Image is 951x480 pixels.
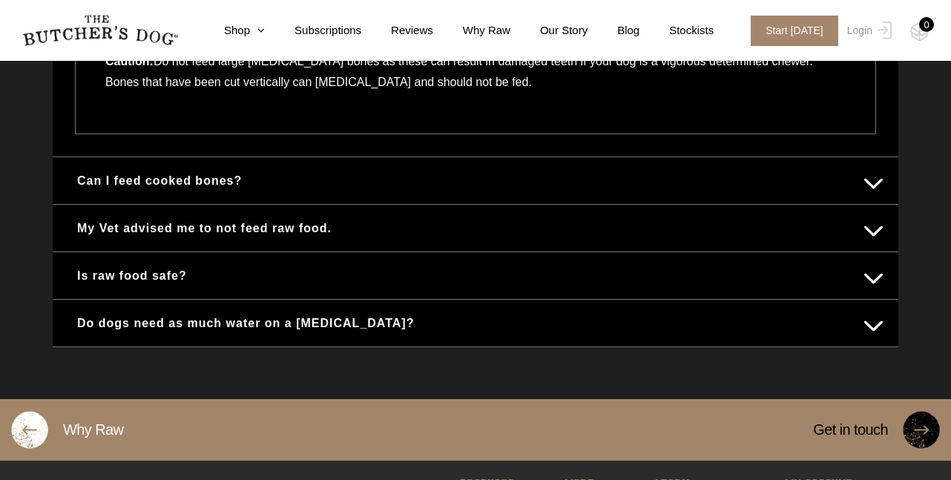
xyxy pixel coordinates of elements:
b: Caution: [105,55,154,68]
a: Why Raw [433,22,510,39]
a: Shop [194,22,265,39]
p: Do not feed large [MEDICAL_DATA] bones as these can result in damaged teeth if your dog is a vigo... [105,51,846,104]
a: Reviews [361,22,433,39]
a: Blog [588,22,639,39]
button: Can I feed cooked bones? [68,166,883,195]
button: Is raw food safe? [68,261,883,290]
img: TBD_Cart-Empty.png [910,22,929,42]
button: Do dogs need as much water on a [MEDICAL_DATA]? [68,309,883,338]
a: Subscriptions [265,22,361,39]
img: TBD_Button_Gold_new-white.png [11,411,48,449]
a: Our Story [510,22,588,39]
a: Login [843,16,892,46]
h5: Why Raw [48,399,138,461]
div: 0 [919,17,934,32]
h5: Get in touch [798,399,903,461]
span: Start [DATE] [751,16,838,46]
a: Start [DATE] [736,16,843,46]
a: Stockists [639,22,714,39]
button: My Vet advised me to not feed raw food. [68,214,883,243]
img: TBD_Button_Black_100-new-black.png [903,411,940,449]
